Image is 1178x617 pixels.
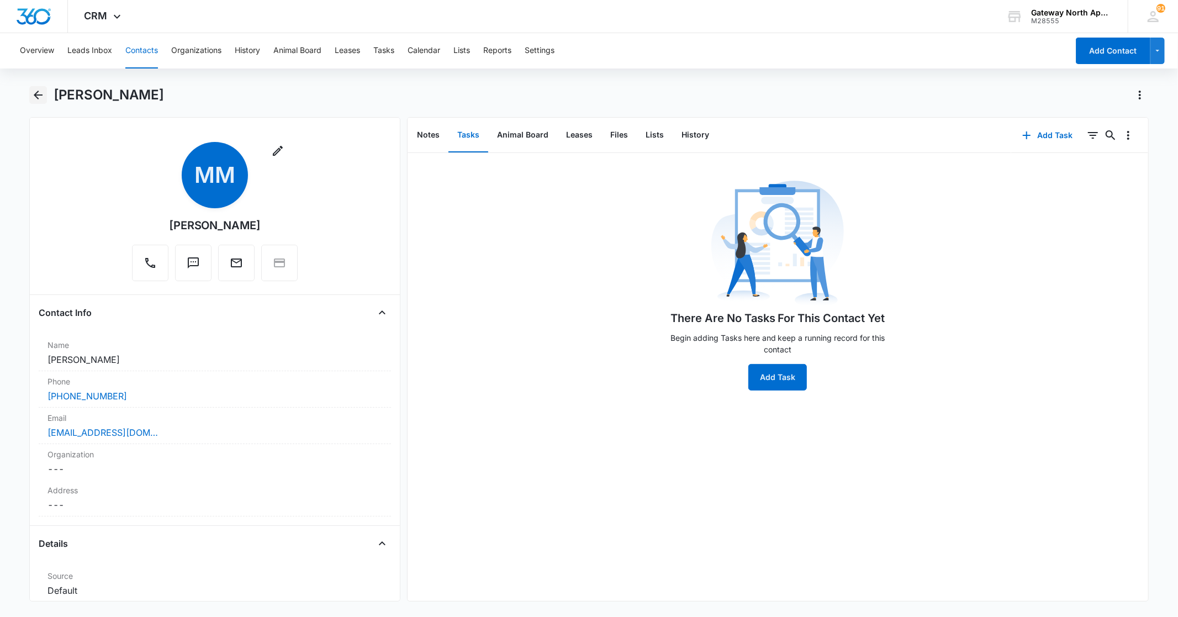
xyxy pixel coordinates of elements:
[169,217,261,234] div: [PERSON_NAME]
[748,364,807,391] button: Add Task
[132,245,168,281] button: Call
[171,33,221,68] button: Organizations
[39,444,390,480] div: Organization---
[483,33,511,68] button: Reports
[47,339,382,351] label: Name
[175,245,212,281] button: Text
[670,310,885,326] h1: There Are No Tasks For This Contact Yet
[1131,86,1149,104] button: Actions
[47,484,382,496] label: Address
[662,332,894,355] p: Begin adding Tasks here and keep a running record for this contact
[1031,17,1112,25] div: account id
[488,118,557,152] button: Animal Board
[673,118,718,152] button: History
[373,304,391,321] button: Close
[54,87,164,103] h1: [PERSON_NAME]
[47,376,382,387] label: Phone
[132,262,168,271] a: Call
[601,118,637,152] button: Files
[1156,4,1165,13] span: 91
[47,353,382,366] dd: [PERSON_NAME]
[1156,4,1165,13] div: notifications count
[557,118,601,152] button: Leases
[47,412,382,424] label: Email
[20,33,54,68] button: Overview
[125,33,158,68] button: Contacts
[1102,126,1119,144] button: Search...
[67,33,112,68] button: Leads Inbox
[182,142,248,208] span: MM
[47,462,382,476] dd: ---
[47,389,127,403] a: [PHONE_NUMBER]
[637,118,673,152] button: Lists
[39,480,390,516] div: Address---
[39,537,68,550] h4: Details
[373,33,394,68] button: Tasks
[39,371,390,408] div: Phone[PHONE_NUMBER]
[1084,126,1102,144] button: Filters
[39,335,390,371] div: Name[PERSON_NAME]
[1119,126,1137,144] button: Overflow Menu
[273,33,321,68] button: Animal Board
[39,566,390,602] div: SourceDefault
[1076,38,1150,64] button: Add Contact
[47,498,382,511] dd: ---
[218,245,255,281] button: Email
[373,535,391,552] button: Close
[1031,8,1112,17] div: account name
[39,408,390,444] div: Email[EMAIL_ADDRESS][DOMAIN_NAME]
[175,262,212,271] a: Text
[29,86,46,104] button: Back
[1011,122,1084,149] button: Add Task
[218,262,255,271] a: Email
[408,118,448,152] button: Notes
[335,33,360,68] button: Leases
[711,177,844,310] img: No Data
[39,306,92,319] h4: Contact Info
[453,33,470,68] button: Lists
[47,449,382,460] label: Organization
[47,584,382,597] dd: Default
[47,570,382,582] label: Source
[84,10,108,22] span: CRM
[448,118,488,152] button: Tasks
[47,426,158,439] a: [EMAIL_ADDRESS][DOMAIN_NAME]
[408,33,440,68] button: Calendar
[235,33,260,68] button: History
[525,33,554,68] button: Settings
